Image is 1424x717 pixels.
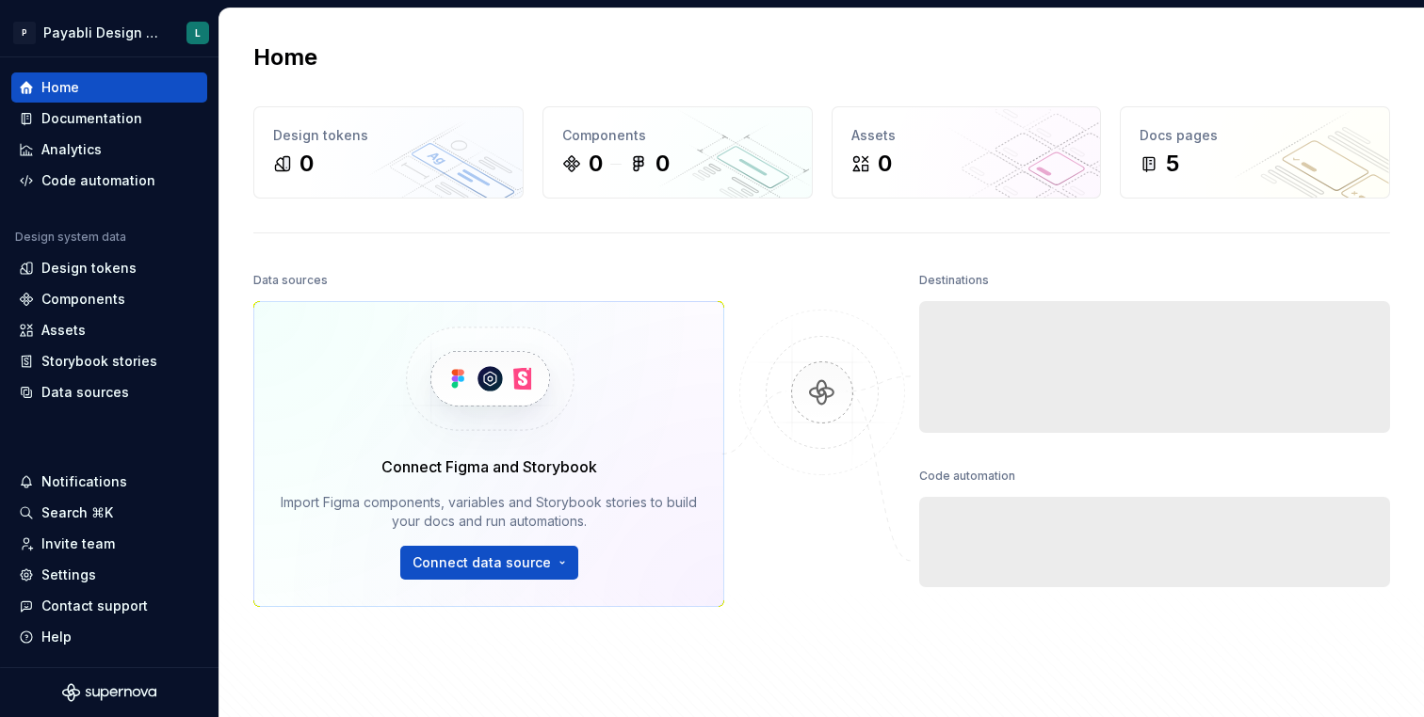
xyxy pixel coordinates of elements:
[4,12,215,53] button: PPayabli Design SystemL
[11,560,207,590] a: Settings
[851,126,1082,145] div: Assets
[11,166,207,196] a: Code automation
[41,78,79,97] div: Home
[41,534,115,553] div: Invite team
[919,463,1015,489] div: Code automation
[299,149,314,179] div: 0
[919,267,989,294] div: Destinations
[41,140,102,159] div: Analytics
[11,315,207,345] a: Assets
[413,553,551,572] span: Connect data source
[11,377,207,407] a: Data sources
[41,109,142,128] div: Documentation
[11,467,207,497] button: Notifications
[253,267,328,294] div: Data sources
[1166,149,1179,179] div: 5
[253,42,317,72] h2: Home
[542,106,813,199] a: Components00
[11,135,207,165] a: Analytics
[41,352,157,371] div: Storybook stories
[1140,126,1370,145] div: Docs pages
[41,259,137,278] div: Design tokens
[62,683,156,702] svg: Supernova Logo
[11,591,207,621] button: Contact support
[273,126,504,145] div: Design tokens
[11,284,207,314] a: Components
[878,149,892,179] div: 0
[253,106,524,199] a: Design tokens0
[562,126,793,145] div: Components
[195,25,201,40] div: L
[41,503,113,522] div: Search ⌘K
[281,493,697,531] div: Import Figma components, variables and Storybook stories to build your docs and run automations.
[41,597,148,615] div: Contact support
[832,106,1102,199] a: Assets0
[41,472,127,491] div: Notifications
[589,149,603,179] div: 0
[13,22,36,44] div: P
[41,321,86,340] div: Assets
[11,72,207,103] a: Home
[11,529,207,559] a: Invite team
[11,253,207,283] a: Design tokens
[1120,106,1390,199] a: Docs pages5
[41,383,129,402] div: Data sources
[655,149,670,179] div: 0
[381,455,597,478] div: Connect Figma and Storybook
[41,171,155,190] div: Code automation
[41,628,72,646] div: Help
[43,24,164,42] div: Payabli Design System
[11,104,207,134] a: Documentation
[15,230,126,245] div: Design system data
[11,622,207,652] button: Help
[41,566,96,584] div: Settings
[11,498,207,528] button: Search ⌘K
[11,346,207,376] a: Storybook stories
[400,546,578,580] button: Connect data source
[41,290,125,309] div: Components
